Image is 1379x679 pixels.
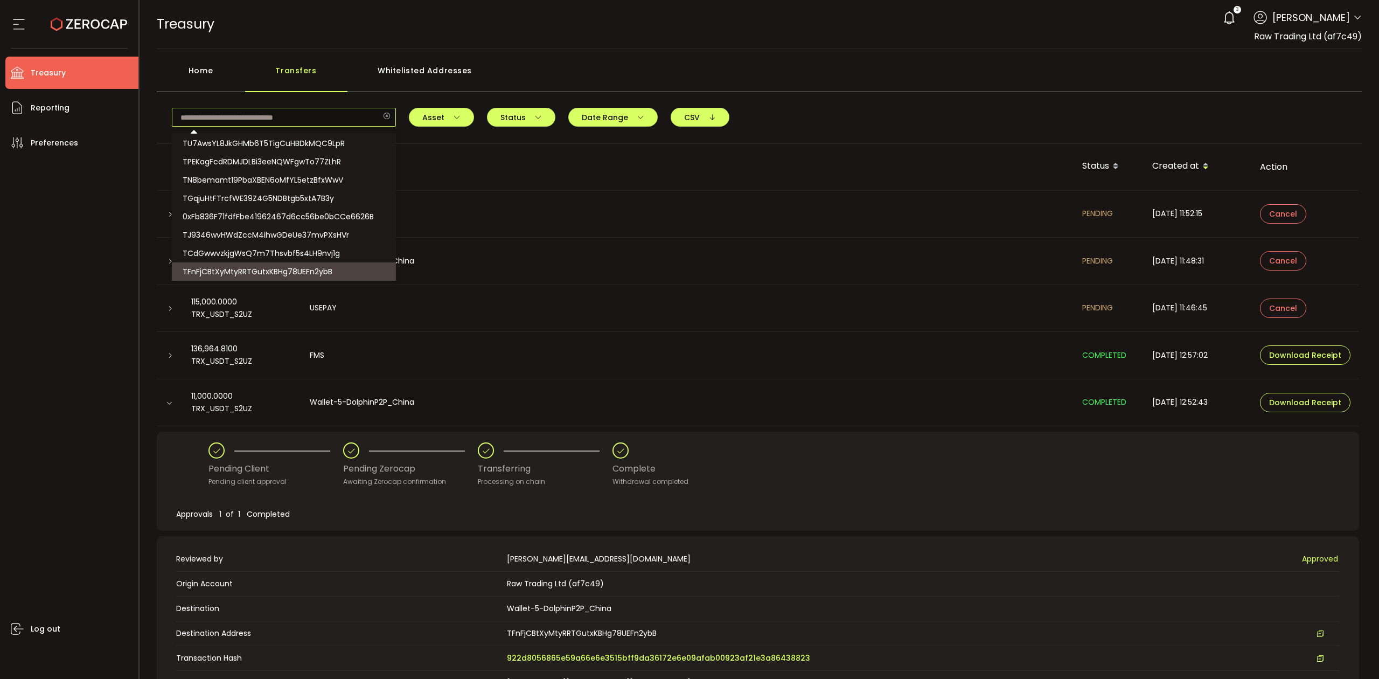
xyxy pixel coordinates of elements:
div: [DATE] 11:48:31 [1144,255,1251,267]
span: TPEKagFcdRDMJDLBi3eeNQWFgwTo77ZLhR [183,156,341,167]
button: CSV [671,108,729,127]
div: FMS [301,349,1074,362]
span: Treasury [157,15,214,33]
span: Reviewed by [176,553,502,565]
span: TN8bemamt19PbaXBEN6oMfYL5etzBfxWwV [183,175,343,185]
span: COMPLETED [1082,397,1126,407]
span: Cancel [1269,210,1297,218]
button: Status [487,108,555,127]
button: Asset [409,108,474,127]
div: Processing on chain [478,476,612,487]
div: USEPAY [301,302,1074,314]
span: Date Range [582,114,644,121]
span: Cancel [1269,257,1297,265]
span: CSV [684,114,716,121]
span: TGqjuHtFTrcfWE39Z4G5NDBtgb5xtA7B3y [183,193,334,204]
button: Date Range [568,108,658,127]
span: TFnFjCBtXyMtyRRTGutxKBHg78UEFn2ybB [183,266,332,277]
div: [DATE] 12:52:43 [1144,396,1251,408]
span: Reporting [31,100,69,116]
div: Wallet-5-DolphinP2P_China [301,255,1074,267]
button: Download Receipt [1260,345,1350,365]
div: [DATE] 11:52:15 [1144,207,1251,220]
span: Log out [31,621,60,637]
span: COMPLETED [1082,350,1126,361]
div: Withdrawal completed [612,476,688,487]
div: Wallet-5-DolphinP2P_China [301,396,1074,408]
span: [PERSON_NAME] [1272,10,1350,25]
button: Cancel [1260,299,1306,318]
div: 136,964.8100 TRX_USDT_S2UZ [183,343,301,368]
div: Transferring [478,459,612,479]
span: Status [500,114,542,121]
div: FMS [301,207,1074,220]
span: 3 [1236,6,1238,13]
span: 922d8056865e59a66e6e3515bff9da36172e6e09afab00923af21e3a86438823 [507,653,810,664]
iframe: Chat Widget [1325,627,1379,679]
div: 11,000.0000 TRX_USDT_S2UZ [183,390,301,415]
div: Pending Zerocap [343,459,478,479]
span: Approvals 1 of 1 Completed [176,509,290,519]
div: [DATE] 12:57:02 [1144,349,1251,362]
span: PENDING [1082,255,1113,266]
span: TFnFjCBtXyMtyRRTGutxKBHg78UEFn2ybB [507,628,657,639]
button: Cancel [1260,251,1306,271]
div: Complete [612,459,688,479]
div: Created at [1144,157,1251,176]
span: Download Receipt [1269,351,1341,359]
span: Approved [1302,553,1338,565]
span: PENDING [1082,302,1113,313]
button: Download Receipt [1260,393,1350,412]
div: Pending client approval [208,476,343,487]
div: Home [157,60,245,92]
div: Transfers [245,60,347,92]
span: TCdGwwvzkjgWsQ7m7Thsvbf5s4LH9nvj1g [183,248,340,259]
div: Whitelisted Addresses [347,60,503,92]
div: Destination [301,157,1074,176]
span: Wallet-5-DolphinP2P_China [507,603,611,614]
span: Preferences [31,135,78,151]
span: Asset [422,114,461,121]
span: PENDING [1082,208,1113,219]
span: Treasury [31,65,66,81]
div: 115,000.0000 TRX_USDT_S2UZ [183,296,301,321]
span: 0xFb836F71fdfFbe41962467d6cc56be0bCCe6626B [183,211,374,222]
span: Download Receipt [1269,399,1341,406]
span: Origin Account [176,578,502,590]
span: TJ9346wvHWdZccM4ihwGDeUe37mvPXsHVr [183,230,349,240]
span: Raw Trading Ltd (af7c49) [1254,30,1362,43]
span: Raw Trading Ltd (af7c49) [507,578,604,589]
div: Pending Client [208,459,343,479]
span: Transaction Hash [176,653,502,664]
div: [DATE] 11:46:45 [1144,302,1251,314]
button: Cancel [1260,204,1306,224]
span: [PERSON_NAME][EMAIL_ADDRESS][DOMAIN_NAME] [507,553,691,565]
span: TU7AwsYL8JkGHMb6T5TigCuHBDkMQC9LpR [183,138,345,149]
span: Destination [176,603,502,614]
div: Awaiting Zerocap confirmation [343,476,478,487]
div: Status [1074,157,1144,176]
span: Destination Address [176,628,502,639]
div: Action [1251,161,1359,173]
span: Cancel [1269,304,1297,312]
